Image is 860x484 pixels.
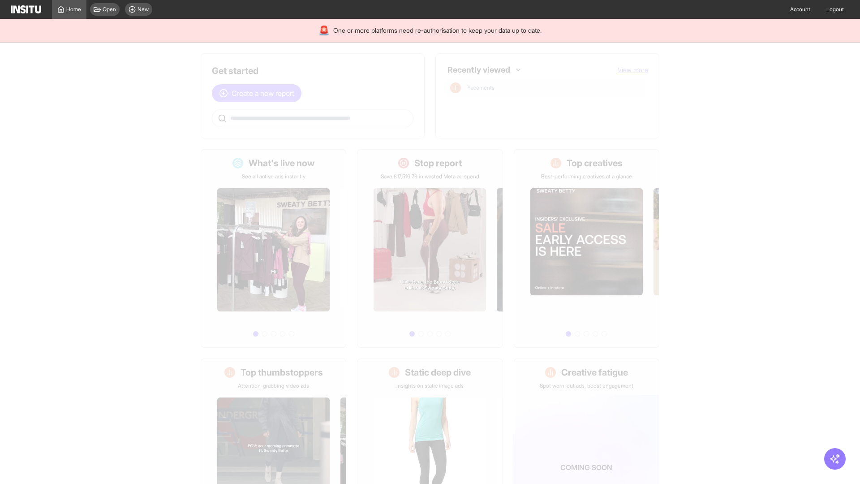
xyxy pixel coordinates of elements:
span: One or more platforms need re-authorisation to keep your data up to date. [333,26,542,35]
span: Home [66,6,81,13]
div: 🚨 [318,24,330,37]
img: Logo [11,5,41,13]
span: Open [103,6,116,13]
span: New [138,6,149,13]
